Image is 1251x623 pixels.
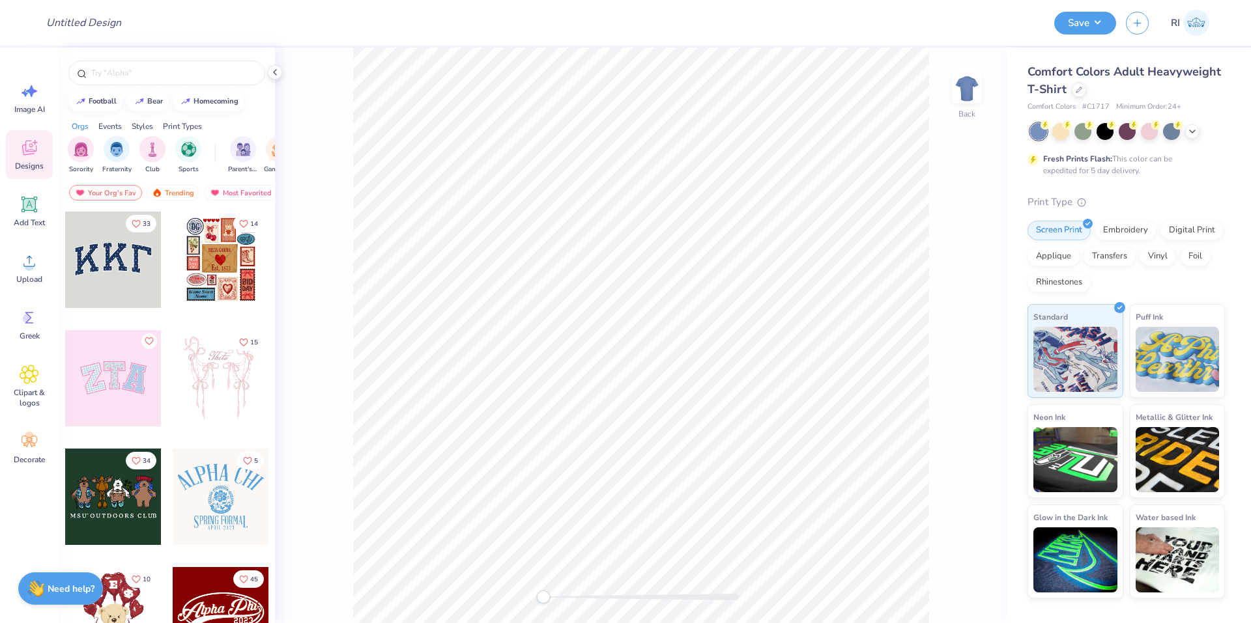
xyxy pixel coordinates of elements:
[228,165,258,174] span: Parent's Weekend
[16,274,42,284] span: Upload
[102,165,132,174] span: Fraternity
[250,221,258,227] span: 14
[90,66,257,79] input: Try "Alpha"
[145,165,160,174] span: Club
[954,76,980,102] img: Back
[1033,410,1065,424] span: Neon Ink
[1136,510,1196,524] span: Water based Ink
[14,454,45,465] span: Decorate
[233,215,264,232] button: Like
[1136,310,1163,324] span: Puff Ink
[272,142,287,157] img: Game Day Image
[72,120,89,132] div: Orgs
[1165,10,1215,36] a: RI
[143,458,151,464] span: 34
[237,452,264,469] button: Like
[1180,247,1211,266] div: Foil
[1136,527,1220,592] img: Water based Ink
[126,215,156,232] button: Like
[48,583,94,595] strong: Need help?
[8,387,51,408] span: Clipart & logos
[163,120,202,132] div: Print Types
[145,142,160,157] img: Club Image
[254,458,258,464] span: 5
[75,188,85,197] img: most_fav.gif
[68,92,122,111] button: football
[134,98,145,105] img: trend_line.gif
[147,98,163,105] div: bear
[958,108,975,120] div: Back
[102,136,132,174] button: filter button
[143,221,151,227] span: 33
[139,136,165,174] button: filter button
[14,104,45,115] span: Image AI
[175,136,201,174] button: filter button
[109,142,124,157] img: Fraternity Image
[250,576,258,583] span: 45
[236,142,251,157] img: Parent's Weekend Image
[175,136,201,174] div: filter for Sports
[1084,247,1136,266] div: Transfers
[1054,12,1116,35] button: Save
[127,92,169,111] button: bear
[1116,102,1181,113] span: Minimum Order: 24 +
[1183,10,1209,36] img: Renz Ian Igcasenza
[180,98,191,105] img: trend_line.gif
[1043,154,1112,164] strong: Fresh Prints Flash:
[264,165,294,174] span: Game Day
[1171,16,1180,31] span: RI
[1082,102,1110,113] span: # C1717
[250,339,258,346] span: 15
[194,98,238,105] div: homecoming
[132,120,153,132] div: Styles
[15,161,44,171] span: Designs
[181,142,196,157] img: Sports Image
[1028,195,1225,210] div: Print Type
[1043,153,1203,176] div: This color can be expedited for 5 day delivery.
[1160,221,1224,240] div: Digital Print
[228,136,258,174] button: filter button
[1033,527,1117,592] img: Glow in the Dark Ink
[1095,221,1157,240] div: Embroidery
[68,136,94,174] button: filter button
[173,92,244,111] button: homecoming
[1033,310,1068,324] span: Standard
[1140,247,1176,266] div: Vinyl
[233,570,264,588] button: Like
[141,333,157,349] button: Like
[204,185,278,201] div: Most Favorited
[89,98,117,105] div: football
[1033,327,1117,392] img: Standard
[1028,247,1080,266] div: Applique
[126,570,156,588] button: Like
[1028,64,1221,97] span: Comfort Colors Adult Heavyweight T-Shirt
[36,10,132,36] input: Untitled Design
[228,136,258,174] div: filter for Parent's Weekend
[68,136,94,174] div: filter for Sorority
[146,185,200,201] div: Trending
[74,142,89,157] img: Sorority Image
[264,136,294,174] button: filter button
[139,136,165,174] div: filter for Club
[264,136,294,174] div: filter for Game Day
[102,136,132,174] div: filter for Fraternity
[1028,221,1091,240] div: Screen Print
[152,188,162,197] img: trending.gif
[1033,427,1117,492] img: Neon Ink
[537,590,550,603] div: Accessibility label
[1028,102,1076,113] span: Comfort Colors
[210,188,220,197] img: most_fav.gif
[1028,273,1091,292] div: Rhinestones
[1136,410,1213,424] span: Metallic & Glitter Ink
[143,576,151,583] span: 10
[126,452,156,469] button: Like
[20,331,40,341] span: Greek
[1136,327,1220,392] img: Puff Ink
[14,217,45,228] span: Add Text
[1033,510,1108,524] span: Glow in the Dark Ink
[76,98,86,105] img: trend_line.gif
[69,185,142,201] div: Your Org's Fav
[69,165,93,174] span: Sorority
[233,333,264,351] button: Like
[98,120,122,132] div: Events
